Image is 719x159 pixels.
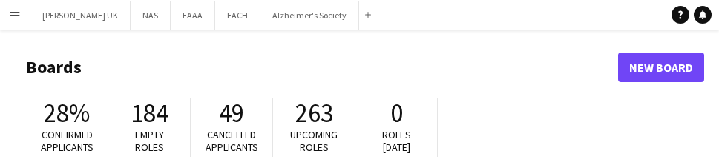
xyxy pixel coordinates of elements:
span: Roles [DATE] [382,128,411,154]
span: Confirmed applicants [41,128,93,154]
button: [PERSON_NAME] UK [30,1,131,30]
span: 263 [295,97,333,129]
span: Cancelled applicants [206,128,258,154]
span: 49 [219,97,244,129]
span: 0 [390,97,403,129]
button: EAAA [171,1,215,30]
a: New Board [618,53,704,82]
span: 28% [44,97,90,129]
button: Alzheimer's Society [260,1,359,30]
button: EACH [215,1,260,30]
span: 184 [131,97,168,129]
button: NAS [131,1,171,30]
h1: Boards [26,56,618,78]
span: Upcoming roles [290,128,338,154]
span: Empty roles [135,128,164,154]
